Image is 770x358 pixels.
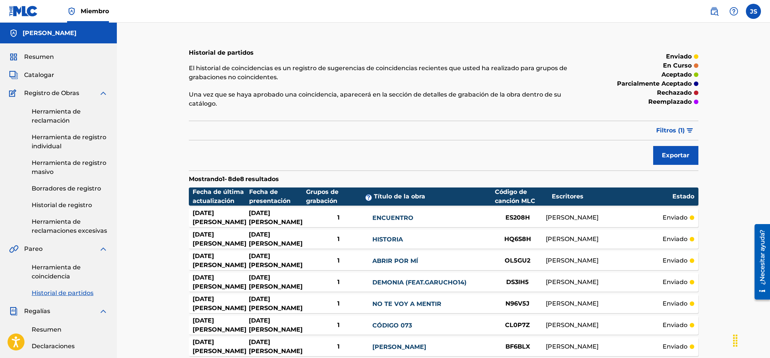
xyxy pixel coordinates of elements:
font: reemplazado [648,98,692,105]
font: Fecha de última actualización [193,188,244,204]
font: [DATE][PERSON_NAME] [249,274,303,290]
font: [PERSON_NAME] [546,321,599,329]
font: parcialmente aceptado [617,80,692,87]
a: DEMONIA (FEAT.GARUCHO14) [372,278,467,286]
img: filtrar [687,128,693,133]
font: de [232,175,240,183]
img: expandir [99,89,108,98]
img: Pareo [9,244,18,254]
font: - [225,175,227,183]
font: 1 [337,321,340,329]
font: Miembro [81,8,109,15]
a: Declaraciones [32,342,108,351]
font: 1 [337,214,340,221]
img: Catalogar [9,71,18,80]
font: [PERSON_NAME] [546,300,599,307]
font: [PERSON_NAME] [546,257,599,264]
font: DS3IH5 [506,278,529,286]
font: [DATE][PERSON_NAME] [249,252,303,269]
font: Historial de partidos [189,49,254,56]
font: [DATE][PERSON_NAME] [193,338,246,355]
font: ? [367,194,370,201]
a: CÓDIGO 073 [372,321,412,329]
font: enviado [663,343,687,350]
font: 8 [240,175,244,183]
img: Logotipo del MLC [9,6,38,17]
a: Historial de partidos [32,289,108,298]
div: Arrastrar [729,329,741,352]
font: [PERSON_NAME] [372,343,426,350]
img: Registro de Obras [9,89,19,98]
font: aceptado [661,71,692,78]
font: Historial de partidos [32,289,93,297]
font: Título de la obra [374,193,425,200]
font: [DATE][PERSON_NAME] [193,231,246,247]
font: resultados [245,175,279,183]
a: ENCUENTRO [372,214,413,222]
font: 8 [228,175,232,183]
font: CÓDIGO 073 [372,322,412,329]
a: Herramienta de registro masivo [32,158,108,177]
font: Escritores [552,193,583,200]
font: [DATE][PERSON_NAME] [249,231,303,247]
font: [DATE][PERSON_NAME] [193,295,246,312]
img: Resumen [9,52,18,61]
img: Titular de los derechos superior [67,7,76,16]
font: [PERSON_NAME] [546,278,599,286]
button: Filtros (1) [652,121,698,140]
font: [DATE][PERSON_NAME] [193,252,246,269]
font: [PERSON_NAME] [546,343,599,350]
font: Una vez que se haya aprobado una coincidencia, aparecerá en la sección de detalles de grabación d... [189,91,561,107]
font: Herramienta de reclamación [32,108,81,124]
a: Herramienta de reclamaciones excesivas [32,217,108,235]
img: Cuentas [9,29,18,38]
font: HQ6S8H [504,235,531,243]
font: DEMONIA (FEAT.GARUCHO14) [372,279,467,286]
font: Filtros ( [656,127,680,134]
iframe: Centro de recursos [749,221,770,303]
img: ayuda [729,7,738,16]
a: Borradores de registro [32,184,108,193]
font: [DATE][PERSON_NAME] [193,317,246,333]
a: Herramienta de registro individual [32,133,108,151]
font: [PERSON_NAME] [546,214,599,221]
font: ABRIR POR MÍ [372,257,418,264]
font: NO TE VOY A MENTIR [372,300,441,307]
a: Herramienta de reclamación [32,107,108,125]
font: enviado [663,214,687,221]
font: BF6BLX [505,343,530,350]
font: [DATE][PERSON_NAME] [249,338,303,355]
font: enviado [663,235,687,243]
img: expandir [99,244,108,254]
font: Catalogar [24,71,54,78]
a: Búsqueda pública [707,4,722,19]
font: Pareo [24,245,43,252]
font: [DATE][PERSON_NAME] [249,295,303,312]
font: [DATE][PERSON_NAME] [193,209,246,226]
font: [PERSON_NAME] [23,29,77,37]
img: Regalías [9,307,18,316]
font: ) [683,127,685,134]
font: 1 [337,300,340,307]
img: buscar [710,7,719,16]
font: [DATE][PERSON_NAME] [249,317,303,333]
font: [PERSON_NAME] [546,235,599,243]
font: 1 [337,257,340,264]
font: [DATE][PERSON_NAME] [249,209,303,226]
iframe: Widget de chat [732,322,770,358]
div: Menú de usuario [746,4,761,19]
font: Herramienta de coincidencia [32,264,81,280]
font: rechazado [657,89,692,96]
font: Código de canción MLC [495,188,535,204]
font: Fecha de presentación [249,188,291,204]
a: HISTORIA [372,235,403,243]
font: ENCUENTRO [372,214,413,221]
button: Exportar [653,146,698,165]
font: El historial de coincidencias es un registro de sugerencias de coincidencias recientes que usted ... [189,65,567,81]
font: Estado [672,193,694,200]
font: Regalías [24,307,50,315]
a: Resumen [32,325,108,334]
